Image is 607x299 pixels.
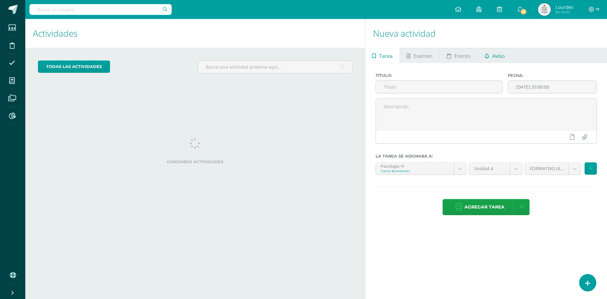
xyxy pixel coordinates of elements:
[474,163,505,175] span: Unidad 4
[381,163,449,169] div: Psicología 'A'
[440,48,477,63] a: Evento
[478,48,512,63] a: Aviso
[520,8,527,15] span: 57
[379,48,393,64] span: Tarea
[414,48,432,64] span: Examen
[38,159,353,164] label: Cargando actividades
[464,199,505,215] span: Agregar tarea
[38,60,110,73] a: todas las Actividades
[381,169,449,173] div: Cuarto Bachillerato
[530,163,564,175] span: FORMATIVO (60.0%)
[376,163,466,175] a: Psicología 'A'Cuarto Bachillerato
[33,19,358,48] h1: Actividades
[376,81,502,93] input: Título
[198,61,352,73] input: Busca una actividad próxima aquí...
[400,48,439,63] a: Examen
[365,48,400,63] a: Tarea
[538,3,551,16] img: 2e90373c1913165f6fa34e04e15cc806.png
[525,163,581,175] a: FORMATIVO (60.0%)
[376,154,597,159] label: La tarea se asignará a:
[454,48,471,64] span: Evento
[376,73,503,78] label: Título:
[29,4,172,15] input: Busca un usuario...
[469,163,522,175] a: Unidad 4
[508,73,597,78] label: Fecha:
[492,48,505,64] span: Aviso
[373,19,599,48] h1: Nueva actividad
[508,81,597,93] input: Fecha de entrega
[555,9,573,15] span: Mi Perfil
[555,4,573,10] span: Lourdes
